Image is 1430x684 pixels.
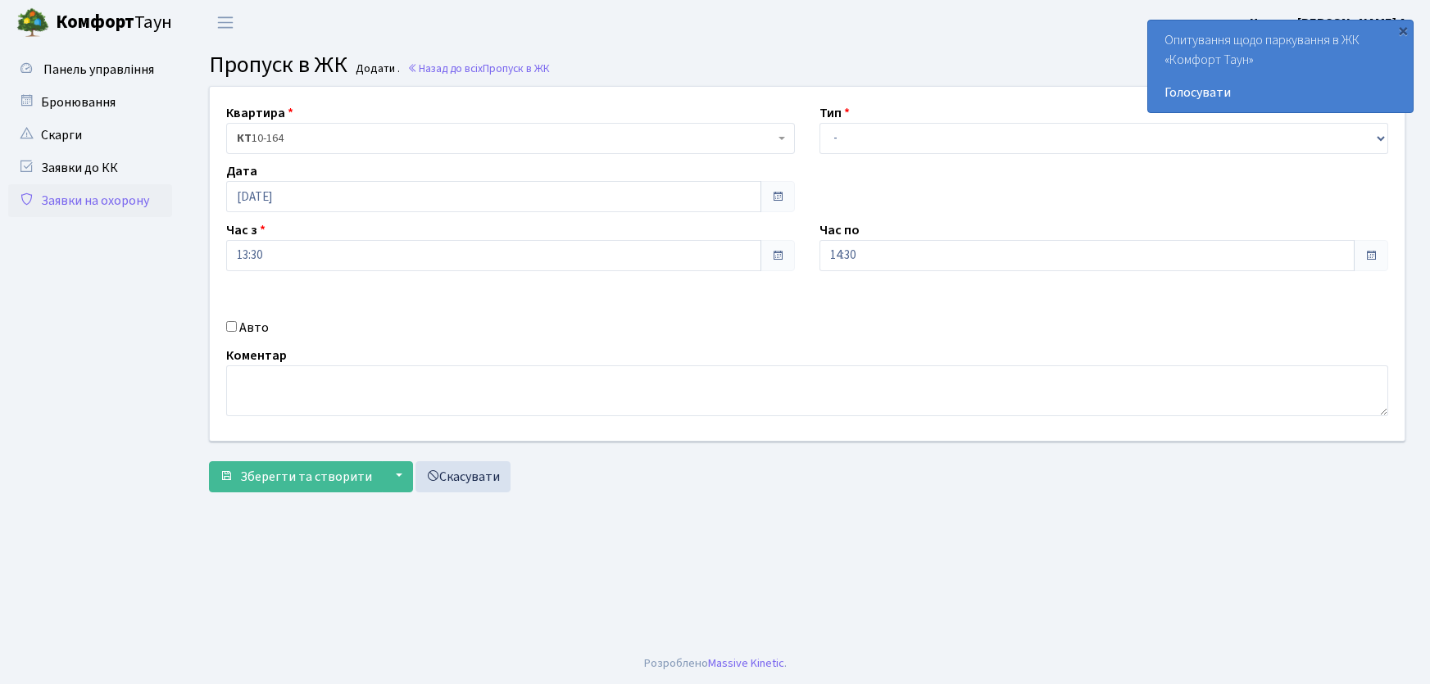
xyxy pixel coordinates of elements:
[43,61,154,79] span: Панель управління
[1250,13,1410,33] a: Цитрус [PERSON_NAME] А.
[819,220,860,240] label: Час по
[16,7,49,39] img: logo.png
[708,655,784,672] a: Massive Kinetic
[240,468,372,486] span: Зберегти та створити
[226,346,287,365] label: Коментар
[8,152,172,184] a: Заявки до КК
[56,9,134,35] b: Комфорт
[819,103,850,123] label: Тип
[56,9,172,37] span: Таун
[483,61,550,76] span: Пропуск в ЖК
[209,48,347,81] span: Пропуск в ЖК
[1148,20,1413,112] div: Опитування щодо паркування в ЖК «Комфорт Таун»
[1395,22,1411,39] div: ×
[8,53,172,86] a: Панель управління
[1164,83,1396,102] a: Голосувати
[226,161,257,181] label: Дата
[239,318,269,337] label: Авто
[237,130,252,147] b: КТ
[8,184,172,217] a: Заявки на охорону
[209,461,383,492] button: Зберегти та створити
[352,62,400,76] small: Додати .
[644,655,787,673] div: Розроблено .
[226,220,266,240] label: Час з
[237,130,774,147] span: <b>КТ</b>&nbsp;&nbsp;&nbsp;&nbsp;10-164
[407,61,550,76] a: Назад до всіхПропуск в ЖК
[1250,14,1410,32] b: Цитрус [PERSON_NAME] А.
[205,9,246,36] button: Переключити навігацію
[226,103,293,123] label: Квартира
[8,119,172,152] a: Скарги
[8,86,172,119] a: Бронювання
[415,461,511,492] a: Скасувати
[226,123,795,154] span: <b>КТ</b>&nbsp;&nbsp;&nbsp;&nbsp;10-164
